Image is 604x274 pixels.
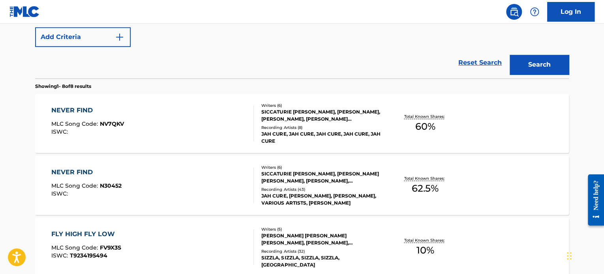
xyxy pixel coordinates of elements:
[261,254,381,268] div: SIZZLA, SIZZLA, SIZZLA, SIZZLA, [GEOGRAPHIC_DATA]
[547,2,595,22] a: Log In
[416,243,434,257] span: 10 %
[527,4,542,20] div: Help
[506,4,522,20] a: Public Search
[261,125,381,130] div: Recording Artists ( 8 )
[261,232,381,246] div: [PERSON_NAME] [PERSON_NAME] [PERSON_NAME], [PERSON_NAME], [PERSON_NAME], [PERSON_NAME]
[510,55,569,75] button: Search
[509,7,519,17] img: search
[51,106,124,115] div: NEVER FIND
[100,120,124,127] span: NV7QKV
[51,229,121,239] div: FLY HIGH FLY LOW
[35,27,131,47] button: Add Criteria
[567,244,572,268] div: Drag
[530,7,539,17] img: help
[582,168,604,232] iframe: Resource Center
[9,6,40,17] img: MLC Logo
[261,103,381,108] div: Writers ( 6 )
[261,248,381,254] div: Recording Artists ( 32 )
[35,94,569,153] a: NEVER FINDMLC Song Code:NV7QKVISWC:Writers (6)SICCATURIE [PERSON_NAME], [PERSON_NAME], [PERSON_NA...
[261,186,381,192] div: Recording Artists ( 43 )
[454,54,506,71] a: Reset Search
[404,114,446,119] p: Total Known Shares:
[51,120,100,127] span: MLC Song Code :
[51,190,70,197] span: ISWC :
[51,244,100,251] span: MLC Song Code :
[261,170,381,185] div: SICCATURIE [PERSON_NAME], [PERSON_NAME] [PERSON_NAME], [PERSON_NAME], [PERSON_NAME] [PERSON_NAME]
[415,119,435,134] span: 60 %
[261,130,381,145] div: JAH CURE, JAH CURE, JAH CURE, JAH CURE, JAH CURE
[51,168,122,177] div: NEVER FIND
[261,226,381,232] div: Writers ( 5 )
[100,244,121,251] span: FV9X3S
[51,252,70,259] span: ISWC :
[51,182,100,189] span: MLC Song Code :
[70,252,107,259] span: T9234195494
[51,128,70,135] span: ISWC :
[261,192,381,207] div: JAH CURE, [PERSON_NAME], [PERSON_NAME], VARIOUS ARTISTS, [PERSON_NAME]
[565,236,604,274] iframe: Chat Widget
[261,108,381,123] div: SICCATURIE [PERSON_NAME], [PERSON_NAME], [PERSON_NAME], [PERSON_NAME] [PERSON_NAME], [PERSON_NAME...
[115,32,124,42] img: 9d2ae6d4665cec9f34b9.svg
[35,83,91,90] p: Showing 1 - 8 of 8 results
[404,175,446,181] p: Total Known Shares:
[100,182,122,189] span: N30452
[412,181,439,196] span: 62.5 %
[261,164,381,170] div: Writers ( 6 )
[35,156,569,215] a: NEVER FINDMLC Song Code:N30452ISWC:Writers (6)SICCATURIE [PERSON_NAME], [PERSON_NAME] [PERSON_NAM...
[404,237,446,243] p: Total Known Shares:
